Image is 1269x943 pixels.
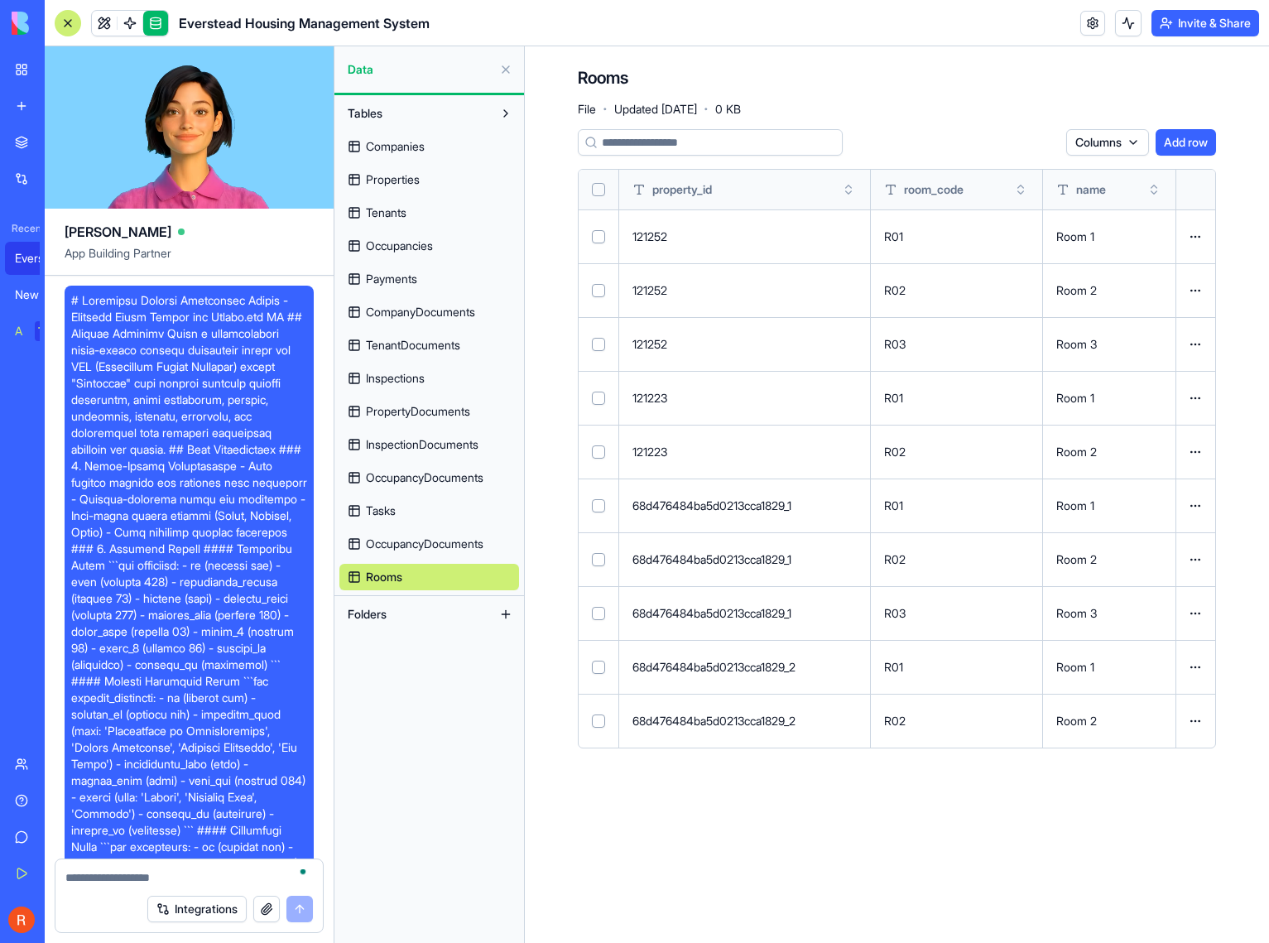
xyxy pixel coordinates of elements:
div: Room 2 [1056,444,1161,460]
h4: Rooms [578,66,628,89]
img: logo [12,12,114,35]
button: Invite & Share [1151,10,1259,36]
button: Select row [592,553,605,566]
button: Select row [592,445,605,459]
div: Room 2 [1056,713,1161,729]
span: · [603,96,608,123]
button: Toggle sort [1012,181,1029,198]
span: Folders [348,606,387,623]
div: 121252 [632,336,857,353]
div: Room 1 [1056,390,1161,407]
button: Columns [1066,129,1149,156]
span: · [704,96,709,123]
div: R02 [884,551,1029,568]
span: PropertyDocuments [366,403,470,420]
span: InspectionDocuments [366,436,478,453]
span: Properties [366,171,420,188]
div: Room 3 [1056,605,1161,622]
span: App Building Partner [65,245,314,275]
a: New App [5,278,71,311]
button: Select row [592,499,605,512]
button: Open menu [1182,654,1209,681]
img: ACg8ocIexV1h7OWzgzJh1nmo65KqNbXJQUqfMmcAtK7uR1gXbcNq9w=s96-c [8,907,35,933]
button: Open menu [1182,224,1209,250]
button: Open menu [1182,277,1209,304]
textarea: To enrich screen reader interactions, please activate Accessibility in Grammarly extension settings [65,869,313,886]
div: Room 1 [1056,498,1161,514]
div: R03 [884,605,1029,622]
div: 68d476484ba5d0213cca1829_1 [632,605,857,622]
span: Occupancies [366,238,433,254]
div: 121252 [632,282,857,299]
a: OccupancyDocuments [339,464,519,491]
span: property_id [652,181,712,198]
div: 121223 [632,390,857,407]
button: Tables [339,100,493,127]
span: name [1076,181,1106,198]
span: Tenants [366,204,406,221]
div: Room 1 [1056,659,1161,676]
span: room_code [904,181,964,198]
a: Everstead Housing Management System [5,242,71,275]
a: Tasks [339,498,519,524]
div: 121223 [632,444,857,460]
span: Inspections [366,370,425,387]
a: PropertyDocuments [339,398,519,425]
span: Tables [348,105,382,122]
button: Select row [592,392,605,405]
div: R01 [884,659,1029,676]
a: Companies [339,133,519,160]
button: Select row [592,230,605,243]
span: OccupancyDocuments [366,469,483,486]
button: Open menu [1182,493,1209,519]
a: Occupancies [339,233,519,259]
div: 68d476484ba5d0213cca1829_1 [632,498,857,514]
span: Data [348,61,493,78]
a: Tenants [339,200,519,226]
button: Select row [592,661,605,674]
span: CompanyDocuments [366,304,475,320]
span: OccupancyDocuments [366,536,483,552]
button: Select row [592,284,605,297]
span: TenantDocuments [366,337,460,354]
button: Add row [1156,129,1216,156]
button: Open menu [1182,708,1209,734]
span: Everstead Housing Management System [179,13,430,33]
div: AI Logo Generator [15,323,23,339]
button: Toggle sort [1146,181,1162,198]
div: Room 1 [1056,229,1161,245]
button: Open menu [1182,331,1209,358]
button: Folders [339,601,493,628]
a: AI Logo GeneratorTRY [5,315,71,348]
button: Select row [592,607,605,620]
div: Room 2 [1056,282,1161,299]
div: R01 [884,498,1029,514]
a: InspectionDocuments [339,431,519,458]
div: R02 [884,713,1029,729]
a: Properties [339,166,519,193]
div: R02 [884,444,1029,460]
div: Room 2 [1056,551,1161,568]
button: Select row [592,714,605,728]
div: R02 [884,282,1029,299]
span: Updated [DATE] [614,101,697,118]
button: Select all [592,183,605,196]
button: Open menu [1182,439,1209,465]
a: OccupancyDocuments [339,531,519,557]
span: File [578,101,596,118]
span: Companies [366,138,425,155]
div: R01 [884,229,1029,245]
a: Payments [339,266,519,292]
div: Everstead Housing Management System [15,250,61,267]
a: CompanyDocuments [339,299,519,325]
div: R01 [884,390,1029,407]
span: Tasks [366,503,396,519]
div: 68d476484ba5d0213cca1829_1 [632,551,857,568]
button: Open menu [1182,600,1209,627]
span: Rooms [366,569,402,585]
div: 68d476484ba5d0213cca1829_2 [632,659,857,676]
button: Toggle sort [840,181,857,198]
div: New App [15,286,61,303]
span: Recent [5,222,40,235]
button: Open menu [1182,385,1209,411]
